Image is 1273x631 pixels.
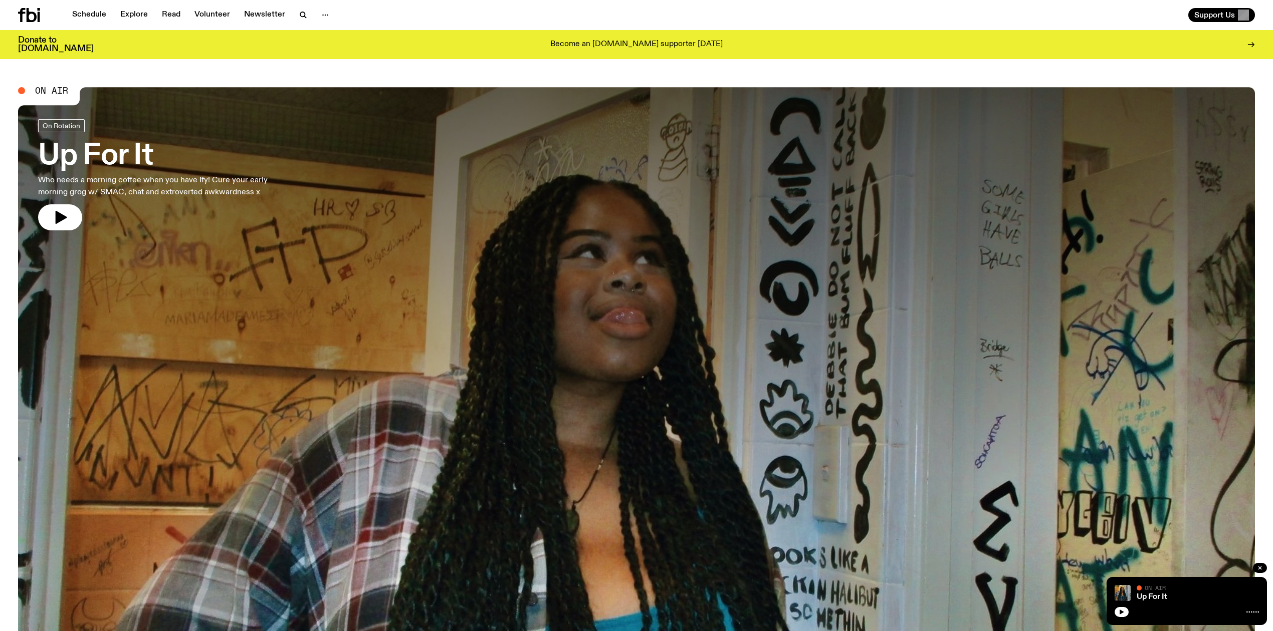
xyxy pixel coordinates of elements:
[188,8,236,22] a: Volunteer
[43,122,80,130] span: On Rotation
[38,142,295,170] h3: Up For It
[38,174,295,198] p: Who needs a morning coffee when you have Ify! Cure your early morning grog w/ SMAC, chat and extr...
[1145,584,1166,591] span: On Air
[550,40,723,49] p: Become an [DOMAIN_NAME] supporter [DATE]
[1188,8,1255,22] button: Support Us
[38,119,85,132] a: On Rotation
[156,8,186,22] a: Read
[38,119,295,230] a: Up For ItWho needs a morning coffee when you have Ify! Cure your early morning grog w/ SMAC, chat...
[238,8,291,22] a: Newsletter
[1115,585,1131,601] img: Ify - a Brown Skin girl with black braided twists, looking up to the side with her tongue stickin...
[35,86,68,95] span: On Air
[114,8,154,22] a: Explore
[1194,11,1235,20] span: Support Us
[1137,593,1167,601] a: Up For It
[66,8,112,22] a: Schedule
[18,36,94,53] h3: Donate to [DOMAIN_NAME]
